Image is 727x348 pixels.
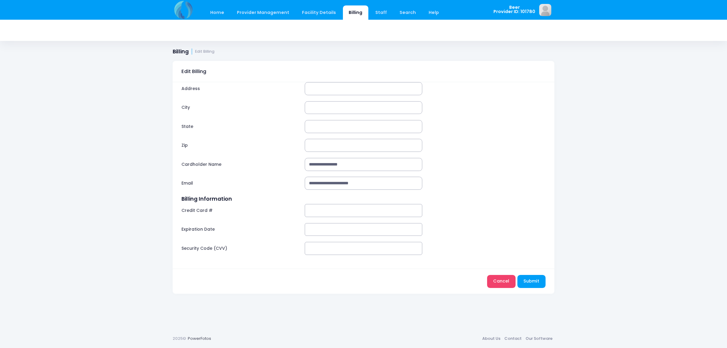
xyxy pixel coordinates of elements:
label: Security Code (CVV) [179,242,302,255]
span: Beer Provider ID: 101780 [493,5,535,14]
a: Billing [343,5,368,20]
button: Submit [517,275,546,288]
label: Credit Card # [179,204,302,217]
label: Email [179,177,302,190]
h1: Billing [173,49,214,55]
a: About Us [480,333,502,344]
a: Contact [502,333,523,344]
iframe: Secure payment input frame [310,246,417,251]
label: Zip [179,139,302,152]
a: Facility Details [296,5,342,20]
h3: Edit Billing [181,63,206,80]
iframe: Secure payment input frame [310,208,417,213]
a: Our Software [523,333,554,344]
a: Home [204,5,230,20]
label: Expiration Date [179,223,302,236]
label: Address [179,82,302,95]
a: Help [423,5,445,20]
label: City [179,101,302,114]
a: Staff [369,5,393,20]
a: Provider Management [231,5,295,20]
small: Edit Billing [195,49,214,54]
iframe: Secure payment input frame [310,227,417,232]
span: 2025© [173,336,186,341]
img: image [539,4,551,16]
a: Cancel [487,275,516,288]
a: PowerFotos [188,336,211,341]
a: Search [393,5,422,20]
h3: Billing Information [181,196,546,202]
label: Cardholder Name [179,158,302,171]
label: State [179,120,302,133]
